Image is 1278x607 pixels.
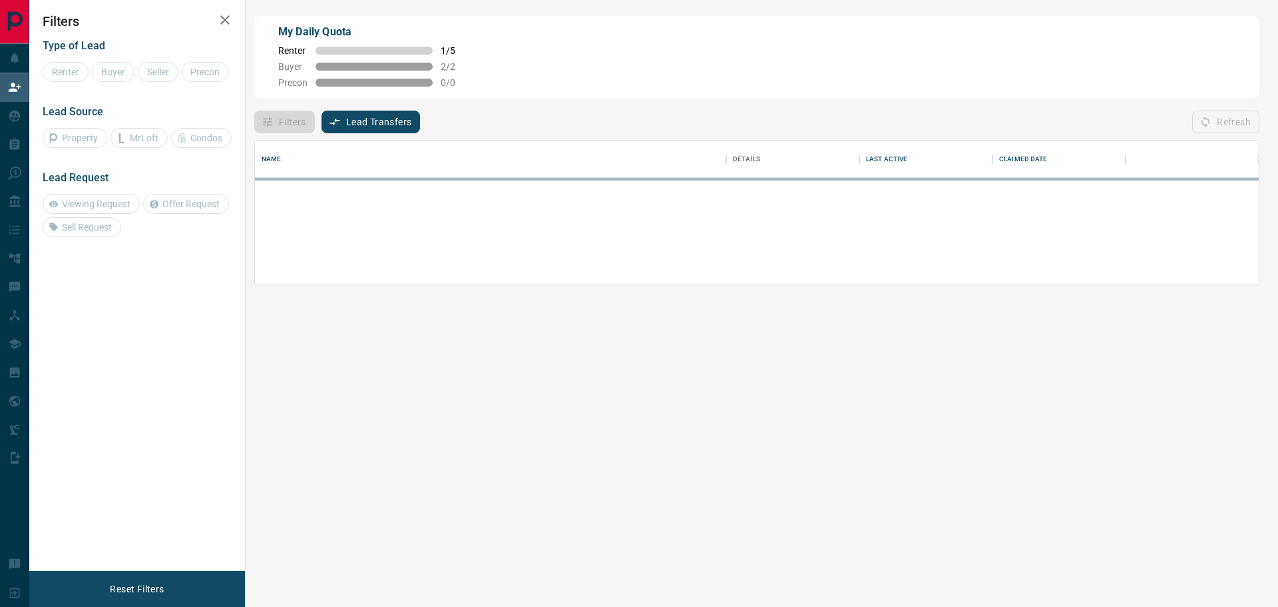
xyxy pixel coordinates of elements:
span: Lead Source [43,105,103,118]
button: Lead Transfers [321,111,421,133]
span: 1 / 5 [441,45,470,56]
span: Type of Lead [43,39,105,52]
div: Last Active [866,141,907,178]
button: Reset Filters [101,578,172,600]
div: Name [262,141,282,178]
span: Renter [278,45,308,56]
span: Lead Request [43,171,108,184]
h2: Filters [43,13,232,29]
div: Claimed Date [999,141,1048,178]
div: Name [255,141,726,178]
span: 2 / 2 [441,61,470,72]
div: Last Active [859,141,992,178]
span: 0 / 0 [441,77,470,88]
span: Buyer [278,61,308,72]
div: Claimed Date [992,141,1126,178]
div: Details [726,141,859,178]
span: Precon [278,77,308,88]
div: Details [733,141,760,178]
p: My Daily Quota [278,24,470,40]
